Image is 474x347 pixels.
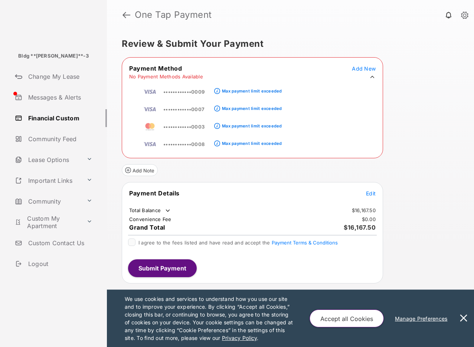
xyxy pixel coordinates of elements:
[12,213,84,231] a: Custom My Apartment
[344,224,376,231] span: $16,167.50
[129,224,165,231] span: Grand Total
[220,117,282,130] a: Max payment limit exceeded
[163,89,205,95] span: ••••••••••••0009
[366,190,376,197] span: Edit
[129,207,171,214] td: Total Balance
[220,82,282,95] a: Max payment limit exceeded
[220,135,282,147] a: Max payment limit exceeded
[395,315,451,322] u: Manage Preferences
[129,189,180,197] span: Payment Details
[129,73,203,80] td: No Payment Methods Available
[12,151,84,169] a: Lease Options
[163,124,205,130] span: ••••••••••••0003
[163,106,205,112] span: ••••••••••••0007
[272,240,338,246] button: I agree to the fees listed and have read and accept the
[12,234,107,252] a: Custom Contact Us
[12,192,84,210] a: Community
[366,189,376,197] button: Edit
[18,52,89,60] p: Bldg **[PERSON_NAME]**-3
[310,309,384,327] button: Accept all Cookies
[129,65,182,72] span: Payment Method
[122,39,453,48] h5: Review & Submit Your Payment
[352,207,376,214] td: $16,167.50
[12,68,107,85] a: Change My Lease
[122,164,158,176] button: Add Note
[138,240,338,246] span: I agree to the fees listed and have read and accept the
[352,65,376,72] button: Add New
[220,100,282,113] a: Max payment limit exceeded
[12,109,107,127] a: Financial Custom
[222,88,282,94] div: Max payment limit exceeded
[222,106,282,111] div: Max payment limit exceeded
[222,335,257,341] u: Privacy Policy
[222,141,282,146] div: Max payment limit exceeded
[163,141,205,147] span: ••••••••••••0008
[129,216,172,223] td: Convenience Fee
[135,10,212,19] strong: One Tap Payment
[128,259,197,277] button: Submit Payment
[12,172,84,189] a: Important Links
[12,130,107,148] a: Community Feed
[222,123,282,129] div: Max payment limit exceeded
[12,88,107,106] a: Messages & Alerts
[125,295,294,342] p: We use cookies and services to understand how you use our site and to improve your experience. By...
[12,255,107,273] a: Logout
[362,216,376,223] td: $0.00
